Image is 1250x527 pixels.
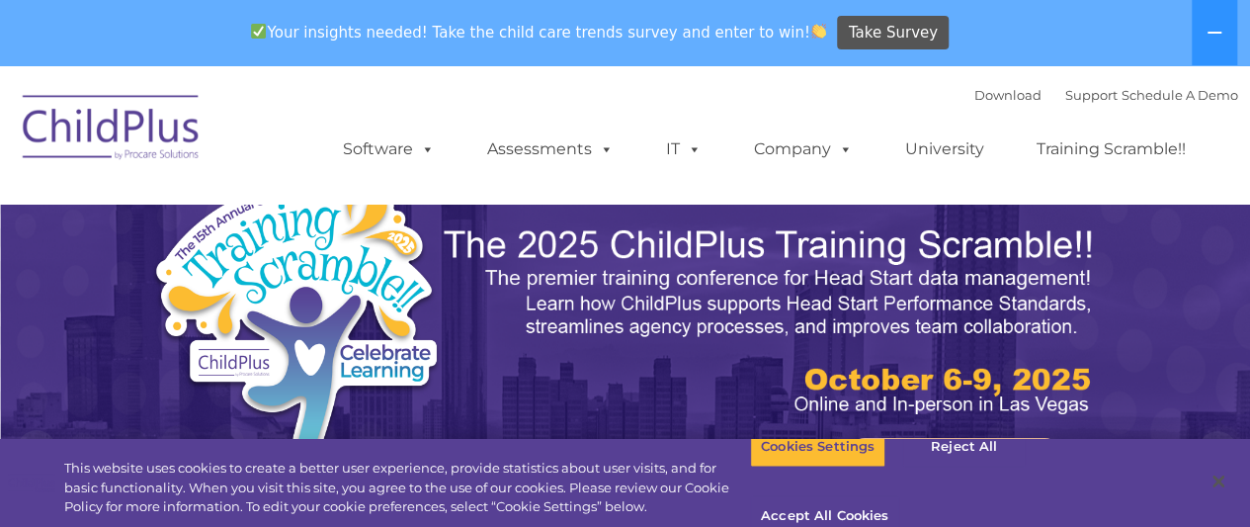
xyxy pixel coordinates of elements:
[849,438,1060,493] a: Learn More
[974,87,1042,103] a: Download
[811,24,826,39] img: 👏
[849,16,938,50] span: Take Survey
[902,426,1026,468] button: Reject All
[243,13,835,51] span: Your insights needed! Take the child care trends survey and enter to win!
[323,130,455,169] a: Software
[275,131,335,145] span: Last name
[734,130,873,169] a: Company
[467,130,633,169] a: Assessments
[974,87,1238,103] font: |
[64,459,750,517] div: This website uses cookies to create a better user experience, provide statistics about user visit...
[837,16,949,50] a: Take Survey
[1197,460,1240,503] button: Close
[13,81,210,180] img: ChildPlus by Procare Solutions
[1122,87,1238,103] a: Schedule A Demo
[1017,130,1206,169] a: Training Scramble!!
[275,212,359,226] span: Phone number
[885,130,1004,169] a: University
[646,130,721,169] a: IT
[750,426,885,468] button: Cookies Settings
[1065,87,1118,103] a: Support
[251,24,266,39] img: ✅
